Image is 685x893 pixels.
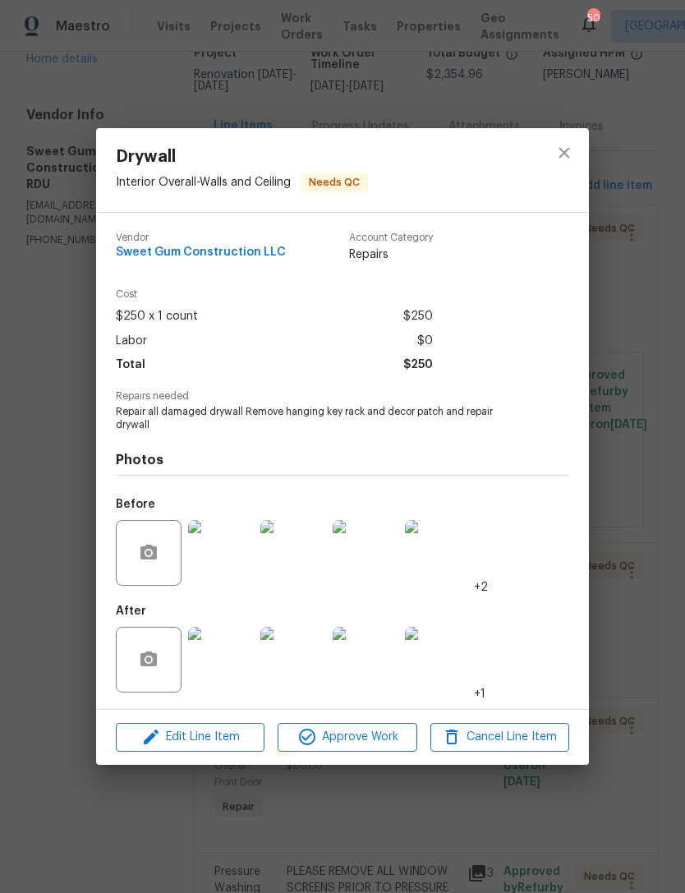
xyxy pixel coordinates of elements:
button: close [545,133,584,173]
span: Needs QC [302,174,366,191]
span: $0 [417,329,433,353]
span: $250 [403,353,433,377]
button: Cancel Line Item [430,723,569,752]
h5: Before [116,499,155,510]
span: +2 [474,579,488,596]
span: Labor [116,329,147,353]
span: Total [116,353,145,377]
span: Cost [116,289,433,300]
span: Drywall [116,148,368,166]
div: 50 [587,10,599,26]
button: Approve Work [278,723,416,752]
span: Approve Work [283,727,411,748]
span: Vendor [116,232,286,243]
span: Sweet Gum Construction LLC [116,246,286,259]
span: Edit Line Item [121,727,260,748]
span: Repair all damaged drywall Remove hanging key rack and decor patch and repair drywall [116,405,524,433]
span: $250 x 1 count [116,305,198,329]
span: +1 [474,686,485,702]
span: Cancel Line Item [435,727,564,748]
span: Interior Overall - Walls and Ceiling [116,177,291,188]
span: Account Category [349,232,433,243]
span: Repairs needed [116,391,569,402]
span: Repairs [349,246,433,263]
h4: Photos [116,452,569,468]
h5: After [116,605,146,617]
span: $250 [403,305,433,329]
button: Edit Line Item [116,723,264,752]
